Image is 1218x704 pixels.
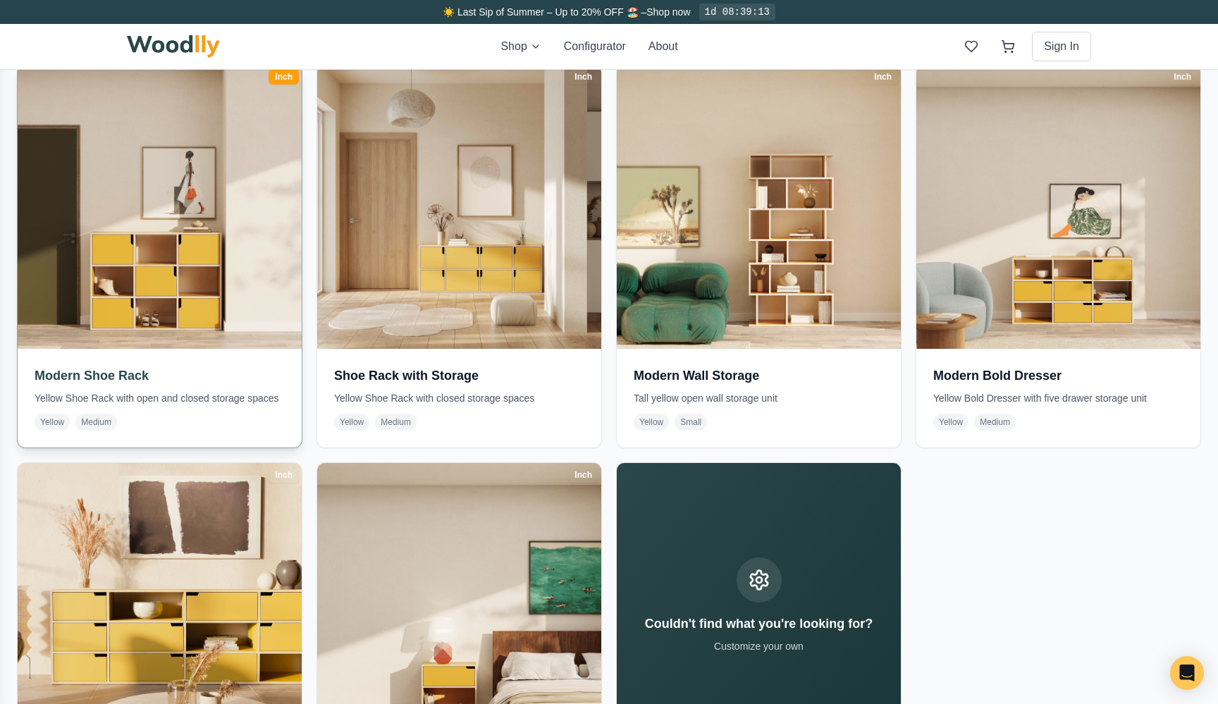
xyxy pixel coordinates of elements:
[634,366,884,385] h3: Modern Wall Storage
[916,65,1200,349] img: Modern Bold Dresser
[933,414,968,431] span: Yellow
[35,391,285,405] p: Yellow Shoe Rack with open and closed storage spaces
[933,366,1183,385] h3: Modern Bold Dresser
[334,366,584,385] h3: Shoe Rack with Storage
[334,391,584,405] p: Yellow Shoe Rack with closed storage spaces
[568,69,598,85] div: Inch
[127,35,220,58] img: Woodlly
[11,58,309,356] img: Modern Shoe Rack
[645,639,873,653] p: Customize your own
[617,65,901,349] img: Modern Wall Storage
[375,414,417,431] span: Medium
[974,414,1016,431] span: Medium
[1167,69,1198,85] div: Inch
[500,38,541,55] button: Shop
[1170,656,1204,690] div: Open Intercom Messenger
[645,614,873,634] h3: Couldn't find what you're looking for?
[334,414,369,431] span: Yellow
[933,391,1183,405] p: Yellow Bold Dresser with five drawer storage unit
[35,414,70,431] span: Yellow
[443,6,646,18] span: ☀️ Last Sip of Summer – Up to 20% OFF 🏖️ –
[634,391,884,405] p: Tall yellow open wall storage unit
[868,69,898,85] div: Inch
[699,4,775,20] div: 1d 08:39:13
[75,414,117,431] span: Medium
[317,65,601,349] img: Shoe Rack with Storage
[646,6,690,18] a: Shop now
[634,414,669,431] span: Yellow
[1032,32,1091,61] button: Sign In
[269,467,299,483] div: Inch
[568,467,598,483] div: Inch
[35,366,285,385] h3: Modern Shoe Rack
[648,38,678,55] button: About
[564,38,626,55] button: Configurator
[675,414,707,431] span: Small
[269,69,299,85] div: Inch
